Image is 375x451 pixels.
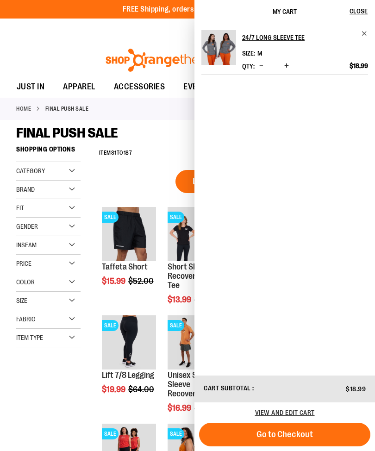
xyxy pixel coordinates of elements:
a: Lift 7/8 Legging [102,370,154,380]
a: 24/7 Long Sleeve Tee [201,30,236,71]
span: $15.99 [102,276,127,286]
span: Fabric [16,315,35,323]
span: Load previous items [193,177,260,186]
span: Category [16,167,45,175]
span: $13.99 [168,295,193,304]
button: Decrease product quantity [257,62,266,71]
a: Unisex Short Sleeve Recovery Tee primary imageSALE [168,315,222,371]
span: Color [16,278,35,286]
strong: Shopping Options [16,141,81,162]
span: SALE [168,428,184,439]
strong: FINAL PUSH SALE [45,105,89,113]
button: Increase product quantity [282,62,291,71]
span: $19.99 [102,385,127,394]
span: APPAREL [63,76,95,97]
a: Short Sleeve Recovery Crew Tee [168,262,219,290]
img: 2024 October Lift 7/8 Legging [102,315,156,370]
span: M [257,50,262,57]
div: product [163,202,226,327]
img: Shop Orangetheory [104,49,224,72]
span: ACCESSORIES [114,76,165,97]
span: Inseam [16,241,37,249]
span: Item Type [16,334,43,341]
a: Taffeta Short [102,262,148,271]
div: product [97,202,161,309]
span: JUST IN [17,76,45,97]
p: FREE Shipping, orders over $150. [123,4,253,15]
h2: Items to [99,146,132,160]
span: Brand [16,186,35,193]
h2: 24/7 Long Sleeve Tee [242,30,356,45]
div: product [163,311,226,436]
button: Load previous items [175,170,277,193]
span: Gender [16,223,38,230]
span: EVENTS [183,76,212,97]
a: ACCESSORIES [105,76,175,98]
span: SALE [102,320,119,331]
a: Home [16,105,31,113]
a: 2024 October Lift 7/8 LeggingSALE [102,315,156,371]
span: $18.99 [346,385,366,393]
span: SALE [168,320,184,331]
span: SALE [102,212,119,223]
img: Unisex Short Sleeve Recovery Tee primary image [168,315,222,370]
span: FINAL PUSH SALE [16,125,118,141]
a: Unisex Short Sleeve Recovery Tee [168,370,213,398]
span: SALE [102,428,119,439]
span: 1 [114,150,117,156]
a: Product image for Taffeta ShortSALE [102,207,156,263]
span: Go to Checkout [256,429,313,439]
button: Go to Checkout [199,423,370,446]
a: Product image for Short Sleeve Recovery Crew TeeSALE [168,207,222,263]
span: $64.00 [128,385,156,394]
span: My Cart [273,8,297,15]
a: 24/7 Long Sleeve Tee [242,30,368,45]
label: Qty [242,63,255,70]
img: Product image for Short Sleeve Recovery Crew Tee [168,207,222,261]
span: $16.99 [168,403,193,413]
span: $52.00 [128,276,155,286]
span: Fit [16,204,24,212]
a: View and edit cart [255,409,315,416]
img: 24/7 Long Sleeve Tee [201,30,236,65]
span: $18.99 [350,62,368,70]
a: EVENTS [174,76,221,98]
dt: Size [242,50,255,57]
div: product [97,311,161,418]
a: APPAREL [54,76,105,98]
span: Close [350,7,368,15]
span: SALE [168,212,184,223]
span: 187 [124,150,132,156]
img: Product image for Taffeta Short [102,207,156,261]
span: Price [16,260,31,267]
span: Cart Subtotal [204,384,251,392]
a: Remove item [361,30,368,37]
a: JUST IN [7,76,54,98]
span: Size [16,297,27,304]
li: Product [201,30,368,75]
